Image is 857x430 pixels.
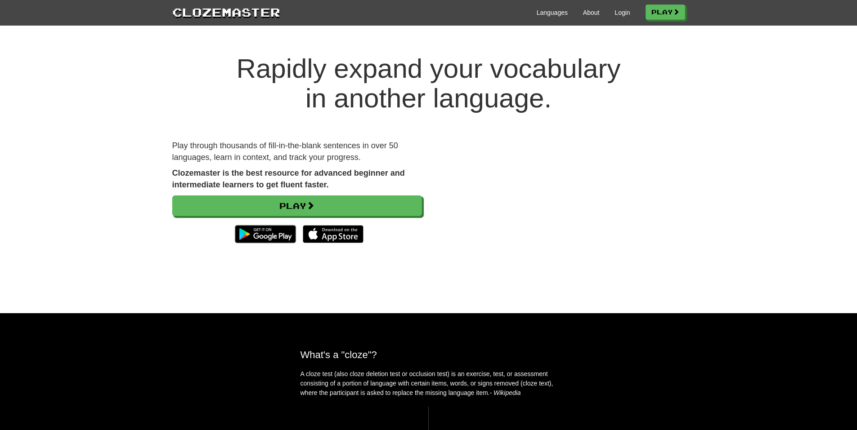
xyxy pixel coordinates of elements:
a: About [583,8,600,17]
strong: Clozemaster is the best resource for advanced beginner and intermediate learners to get fluent fa... [172,168,405,189]
em: - Wikipedia [490,389,521,396]
img: Download_on_the_App_Store_Badge_US-UK_135x40-25178aeef6eb6b83b96f5f2d004eda3bffbb37122de64afbaef7... [303,225,363,243]
a: Languages [537,8,568,17]
a: Login [615,8,630,17]
p: A cloze test (also cloze deletion test or occlusion test) is an exercise, test, or assessment con... [301,369,557,398]
img: Get it on Google Play [230,221,300,248]
p: Play through thousands of fill-in-the-blank sentences in over 50 languages, learn in context, and... [172,140,422,163]
a: Play [172,195,422,216]
a: Clozemaster [172,4,280,20]
h2: What's a "cloze"? [301,349,557,360]
a: Play [646,4,685,20]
